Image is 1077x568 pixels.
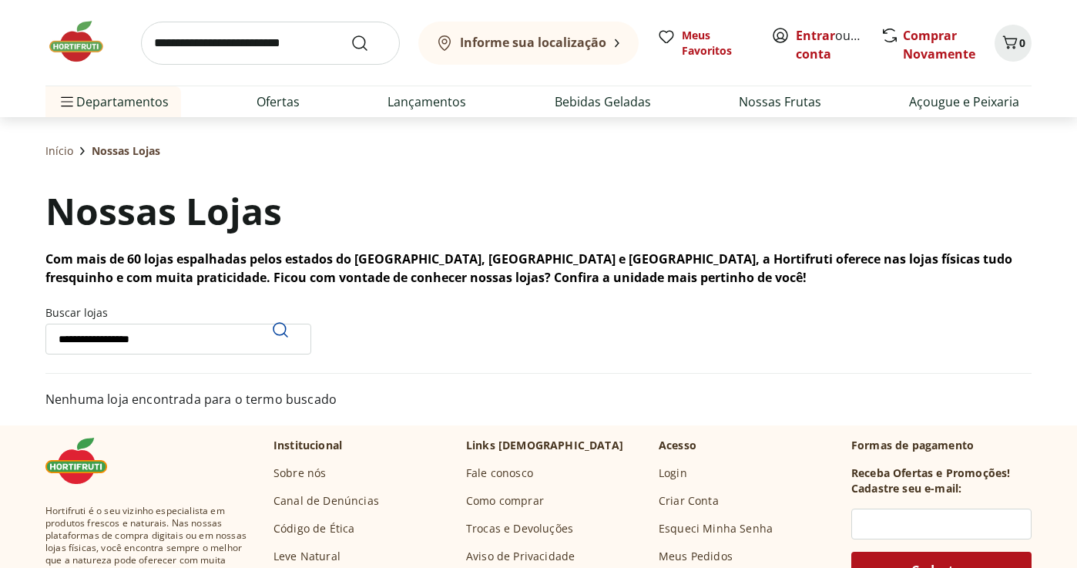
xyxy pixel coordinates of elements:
button: Pesquisar [262,311,299,348]
span: ou [796,26,864,63]
p: Links [DEMOGRAPHIC_DATA] [466,438,623,453]
button: Menu [58,83,76,120]
input: search [141,22,400,65]
a: Leve Natural [273,549,341,564]
a: Login [659,465,687,481]
a: Nossas Frutas [739,92,821,111]
p: Formas de pagamento [851,438,1032,453]
a: Comprar Novamente [903,27,975,62]
a: Trocas e Devoluções [466,521,573,536]
a: Açougue e Peixaria [909,92,1019,111]
a: Como comprar [466,493,544,509]
a: Criar Conta [659,493,719,509]
span: Nossas Lojas [92,143,160,159]
a: Esqueci Minha Senha [659,521,773,536]
a: Fale conosco [466,465,533,481]
button: Carrinho [995,25,1032,62]
a: Meus Favoritos [657,28,753,59]
a: Sobre nós [273,465,326,481]
span: 0 [1019,35,1025,50]
span: Meus Favoritos [682,28,753,59]
a: Início [45,143,73,159]
a: Canal de Denúncias [273,493,379,509]
h3: Receba Ofertas e Promoções! [851,465,1010,481]
a: Meus Pedidos [659,549,733,564]
input: Buscar lojasPesquisar [45,324,311,355]
a: Aviso de Privacidade [466,549,575,564]
img: Hortifruti [45,438,122,484]
p: Com mais de 60 lojas espalhadas pelos estados do [GEOGRAPHIC_DATA], [GEOGRAPHIC_DATA] e [GEOGRAPH... [45,250,1032,287]
a: Entrar [796,27,835,44]
a: Bebidas Geladas [555,92,651,111]
img: Hortifruti [45,18,122,65]
h3: Cadastre seu e-mail: [851,481,961,496]
a: Código de Ética [273,521,354,536]
a: Ofertas [257,92,300,111]
p: Acesso [659,438,696,453]
button: Informe sua localização [418,22,639,65]
span: Nenhuma loja encontrada para o termo buscado [45,392,337,406]
a: Lançamentos [388,92,466,111]
b: Informe sua localização [460,34,606,51]
p: Institucional [273,438,342,453]
label: Buscar lojas [45,305,311,355]
h1: Nossas Lojas [45,185,282,237]
button: Submit Search [351,34,388,52]
span: Departamentos [58,83,169,120]
a: Criar conta [796,27,881,62]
